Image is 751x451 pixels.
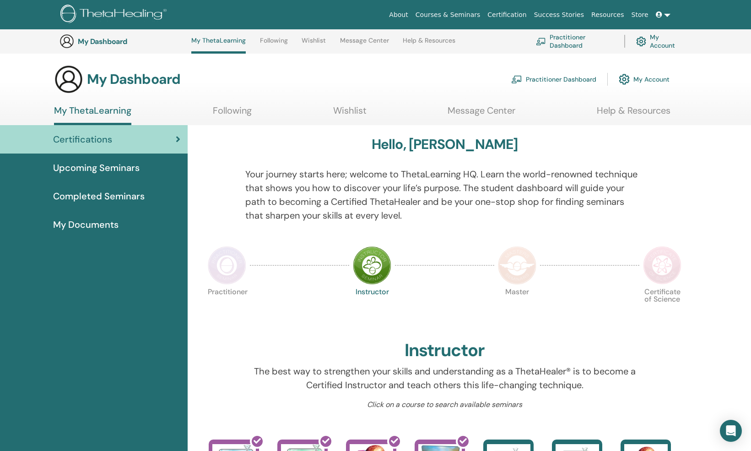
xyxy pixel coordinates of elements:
a: Store [628,6,652,23]
span: My Documents [53,218,119,231]
a: Wishlist [302,37,326,51]
span: Certifications [53,132,112,146]
h3: Hello, [PERSON_NAME] [372,136,518,153]
span: Completed Seminars [53,189,145,203]
h2: Instructor [405,340,485,361]
a: Following [213,105,252,123]
a: Resources [588,6,628,23]
a: Message Center [340,37,389,51]
a: My ThetaLearning [54,105,131,125]
h3: My Dashboard [78,37,169,46]
a: Certification [484,6,530,23]
img: generic-user-icon.jpg [54,65,83,94]
a: Following [260,37,288,51]
a: About [385,6,411,23]
p: Master [498,288,536,327]
img: generic-user-icon.jpg [59,34,74,49]
img: logo.png [60,5,170,25]
p: The best way to strengthen your skills and understanding as a ThetaHealer® is to become a Certifi... [245,364,644,392]
img: cog.svg [636,34,646,49]
a: My Account [636,31,682,51]
div: Open Intercom Messenger [720,420,742,442]
a: Success Stories [530,6,588,23]
a: My Account [619,69,670,89]
img: cog.svg [619,71,630,87]
a: Help & Resources [403,37,455,51]
img: Certificate of Science [643,246,681,285]
img: Practitioner [208,246,246,285]
p: Practitioner [208,288,246,327]
a: Message Center [448,105,515,123]
p: Click on a course to search available seminars [245,399,644,410]
p: Instructor [353,288,391,327]
img: chalkboard-teacher.svg [511,75,522,83]
p: Certificate of Science [643,288,681,327]
p: Your journey starts here; welcome to ThetaLearning HQ. Learn the world-renowned technique that sh... [245,167,644,222]
a: Courses & Seminars [412,6,484,23]
a: My ThetaLearning [191,37,246,54]
img: Instructor [353,246,391,285]
a: Practitioner Dashboard [536,31,613,51]
h3: My Dashboard [87,71,180,88]
a: Help & Resources [597,105,670,123]
img: chalkboard-teacher.svg [536,38,546,45]
a: Wishlist [333,105,367,123]
span: Upcoming Seminars [53,161,140,175]
img: Master [498,246,536,285]
a: Practitioner Dashboard [511,69,596,89]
